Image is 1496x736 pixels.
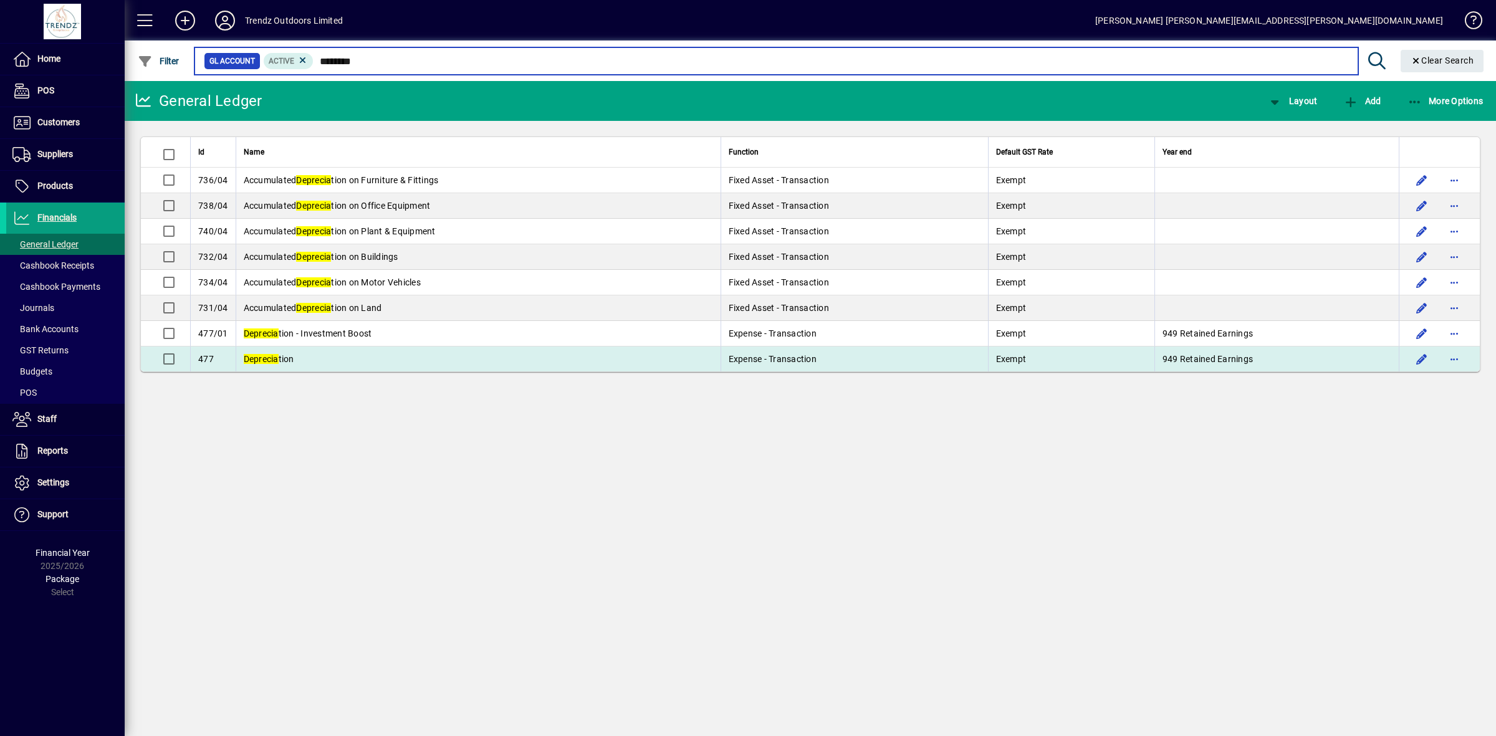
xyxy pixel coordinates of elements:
[269,57,294,65] span: Active
[996,201,1027,211] span: Exempt
[1444,272,1464,292] button: More options
[6,318,125,340] a: Bank Accounts
[996,226,1027,236] span: Exempt
[1444,323,1464,343] button: More options
[46,574,79,584] span: Package
[729,354,817,364] span: Expense - Transaction
[729,328,817,338] span: Expense - Transaction
[244,328,372,338] span: tion - Investment Boost
[296,226,331,236] em: Deprecia
[37,149,73,159] span: Suppliers
[6,44,125,75] a: Home
[729,303,829,313] span: Fixed Asset - Transaction
[1163,328,1253,338] span: 949 Retained Earnings
[264,53,314,69] mat-chip: Activation Status: Active
[12,239,79,249] span: General Ledger
[1412,298,1432,318] button: Edit
[1343,96,1381,106] span: Add
[244,328,279,338] em: Deprecia
[6,276,125,297] a: Cashbook Payments
[1412,323,1432,343] button: Edit
[198,145,204,159] span: Id
[37,181,73,191] span: Products
[1401,50,1484,72] button: Clear
[1407,96,1484,106] span: More Options
[996,175,1027,185] span: Exempt
[6,297,125,318] a: Journals
[1444,170,1464,190] button: More options
[138,56,180,66] span: Filter
[296,252,331,262] em: Deprecia
[6,436,125,467] a: Reports
[1444,247,1464,267] button: More options
[996,252,1027,262] span: Exempt
[198,303,228,313] span: 731/04
[12,282,100,292] span: Cashbook Payments
[996,145,1053,159] span: Default GST Rate
[244,303,382,313] span: Accumulated tion on Land
[244,354,279,364] em: Deprecia
[1254,90,1330,112] app-page-header-button: View chart layout
[1444,196,1464,216] button: More options
[244,145,713,159] div: Name
[296,201,331,211] em: Deprecia
[996,303,1027,313] span: Exempt
[12,324,79,334] span: Bank Accounts
[205,9,245,32] button: Profile
[198,175,228,185] span: 736/04
[729,252,829,262] span: Fixed Asset - Transaction
[296,303,331,313] em: Deprecia
[1411,55,1474,65] span: Clear Search
[244,354,294,364] span: tion
[1340,90,1384,112] button: Add
[296,175,331,185] em: Deprecia
[729,201,829,211] span: Fixed Asset - Transaction
[209,55,255,67] span: GL Account
[244,201,431,211] span: Accumulated tion on Office Equipment
[198,252,228,262] span: 732/04
[996,328,1027,338] span: Exempt
[1264,90,1320,112] button: Layout
[244,175,439,185] span: Accumulated tion on Furniture & Fittings
[37,54,60,64] span: Home
[1404,90,1487,112] button: More Options
[1444,298,1464,318] button: More options
[37,85,54,95] span: POS
[37,446,68,456] span: Reports
[198,226,228,236] span: 740/04
[37,509,69,519] span: Support
[1163,145,1192,159] span: Year end
[6,75,125,107] a: POS
[729,226,829,236] span: Fixed Asset - Transaction
[996,277,1027,287] span: Exempt
[12,366,52,376] span: Budgets
[244,252,398,262] span: Accumulated tion on Buildings
[135,50,183,72] button: Filter
[1444,349,1464,369] button: More options
[6,234,125,255] a: General Ledger
[1163,354,1253,364] span: 949 Retained Earnings
[244,145,264,159] span: Name
[12,260,94,270] span: Cashbook Receipts
[198,354,214,364] span: 477
[37,477,69,487] span: Settings
[37,213,77,222] span: Financials
[134,91,262,111] div: General Ledger
[6,139,125,170] a: Suppliers
[12,303,54,313] span: Journals
[244,226,436,236] span: Accumulated tion on Plant & Equipment
[198,277,228,287] span: 734/04
[198,201,228,211] span: 738/04
[729,145,759,159] span: Function
[1412,247,1432,267] button: Edit
[198,145,228,159] div: Id
[729,175,829,185] span: Fixed Asset - Transaction
[1455,2,1480,43] a: Knowledge Base
[296,277,331,287] em: Deprecia
[6,404,125,435] a: Staff
[37,414,57,424] span: Staff
[6,171,125,202] a: Products
[165,9,205,32] button: Add
[1412,196,1432,216] button: Edit
[1412,349,1432,369] button: Edit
